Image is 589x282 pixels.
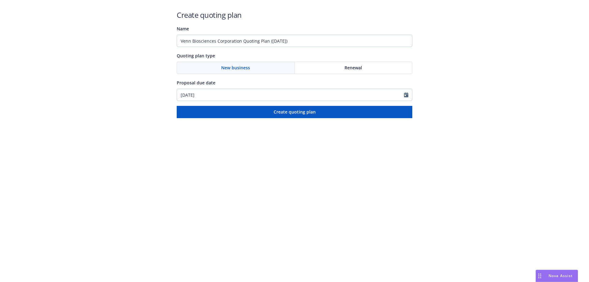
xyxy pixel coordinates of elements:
[177,35,412,47] input: Quoting plan name
[221,64,250,71] span: New business
[177,106,412,118] button: Create quoting plan
[177,89,404,101] input: MM/DD/YYYY
[177,26,189,32] span: Name
[536,270,578,282] button: Nova Assist
[177,80,215,86] span: Proposal due date
[177,53,215,59] span: Quoting plan type
[404,92,408,97] svg: Calendar
[177,10,412,20] h1: Create quoting plan
[274,109,316,115] span: Create quoting plan
[536,270,544,282] div: Drag to move
[549,273,573,278] span: Nova Assist
[345,64,362,71] span: Renewal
